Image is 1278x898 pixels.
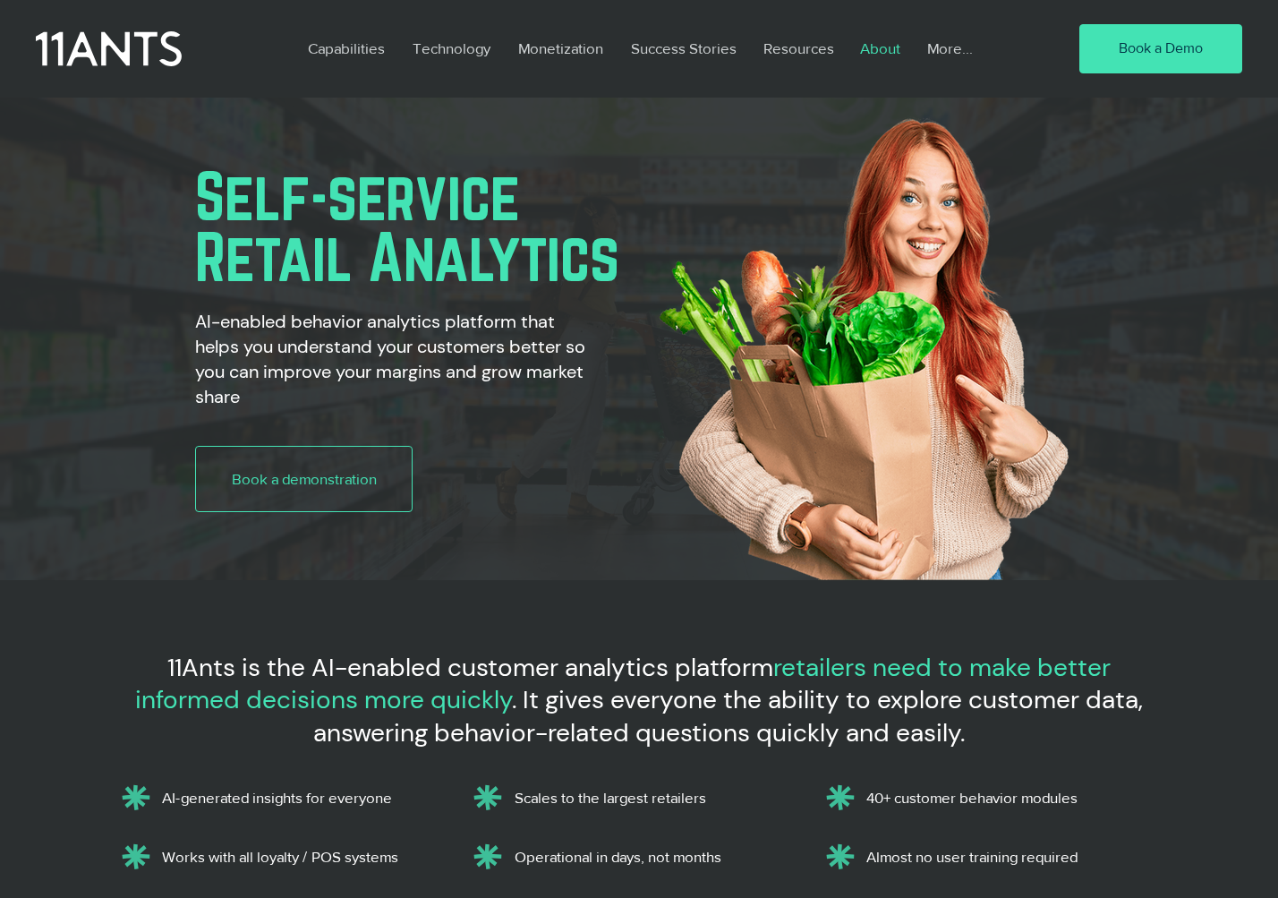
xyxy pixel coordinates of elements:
a: Resources [750,28,847,69]
span: retailers need to make better informed decisions more quickly [135,651,1111,716]
nav: Site [294,28,1027,69]
a: Capabilities [294,28,399,69]
p: Scales to the largest retailers [515,789,808,807]
p: More... [918,28,982,69]
a: Success Stories [618,28,750,69]
span: Retail Analytics [195,220,619,294]
span: . It gives everyone the ability to explore customer data, answering behavior-related questions qu... [313,683,1143,748]
p: Monetization [509,28,612,69]
span: AI-generated insights for everyone [162,789,392,806]
span: Self-service [195,159,520,233]
a: Book a demonstration [195,446,413,512]
p: Success Stories [622,28,745,69]
p: 40+ customer behavior modules [866,789,1160,807]
a: Technology [399,28,505,69]
p: Technology [404,28,499,69]
p: Capabilities [299,28,394,69]
p: Works with all loyalty / POS systems [162,848,456,866]
a: About [847,28,914,69]
span: Book a demonstration [232,468,377,490]
span: Book a Demo [1119,38,1203,58]
p: Resources [754,28,843,69]
span: 11Ants is the AI-enabled customer analytics platform [167,651,773,684]
p: About [851,28,909,69]
p: Almost no user training required [866,848,1160,866]
p: Operational in days, not months [515,848,808,866]
a: Monetization [505,28,618,69]
h2: AI-enabled behavior analytics platform that helps you understand your customers better so you can... [195,309,588,409]
a: Book a Demo [1079,24,1242,74]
